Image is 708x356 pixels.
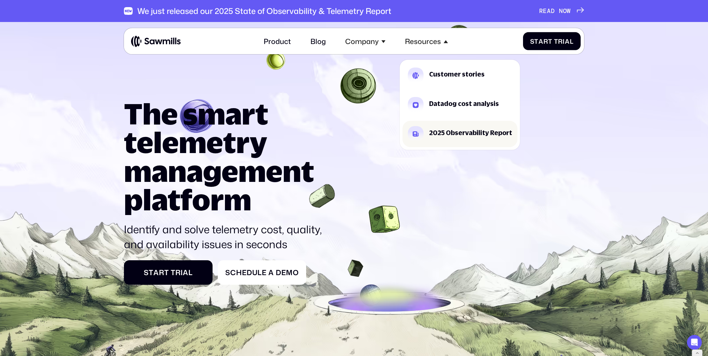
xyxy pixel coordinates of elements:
[137,6,391,16] div: We just released our 2025 State of Observability & Telemetry Report
[429,130,512,136] div: 2025 Observability Report
[149,268,153,277] span: t
[559,7,563,15] span: N
[268,268,274,277] span: a
[183,268,188,277] span: a
[543,37,548,45] span: r
[547,7,551,15] span: A
[539,7,543,15] span: R
[563,37,565,45] span: i
[345,37,379,45] div: Company
[570,37,574,45] span: l
[402,91,517,118] a: Datadog cost analysis
[405,37,441,45] div: Resources
[523,32,581,50] a: StartTrial
[551,7,555,15] span: D
[225,268,230,277] span: S
[543,7,547,15] span: E
[247,268,252,277] span: d
[293,268,299,277] span: o
[687,335,702,350] div: Open Intercom Messenger
[124,99,329,214] h1: The smart telemetry management platform
[281,268,286,277] span: e
[124,260,213,285] a: StartTrial
[286,268,293,277] span: m
[242,268,247,277] span: e
[153,268,159,277] span: a
[402,62,517,89] a: Customer stories
[400,32,453,51] div: Resources
[530,37,534,45] span: S
[171,268,175,277] span: T
[257,268,262,277] span: l
[565,37,570,45] span: a
[252,268,258,277] span: u
[230,268,236,277] span: c
[262,268,266,277] span: e
[181,268,183,277] span: i
[164,268,169,277] span: t
[554,37,558,45] span: T
[258,32,296,51] a: Product
[175,268,181,277] span: r
[429,100,499,107] div: Datadog cost analysis
[340,32,391,51] div: Company
[159,268,164,277] span: r
[534,37,539,45] span: t
[558,37,563,45] span: r
[402,121,517,147] a: 2025 Observability Report
[548,37,552,45] span: t
[563,7,567,15] span: O
[144,268,149,277] span: S
[188,268,193,277] span: l
[400,51,520,150] nav: Resources
[276,268,281,277] span: D
[539,37,543,45] span: a
[305,32,331,51] a: Blog
[429,71,485,77] div: Customer stories
[236,268,242,277] span: h
[124,222,329,252] p: Identify and solve telemetry cost, quality, and availability issues in seconds
[218,260,306,285] a: ScheduleaDemo
[567,7,571,15] span: W
[539,7,584,15] a: READNOW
